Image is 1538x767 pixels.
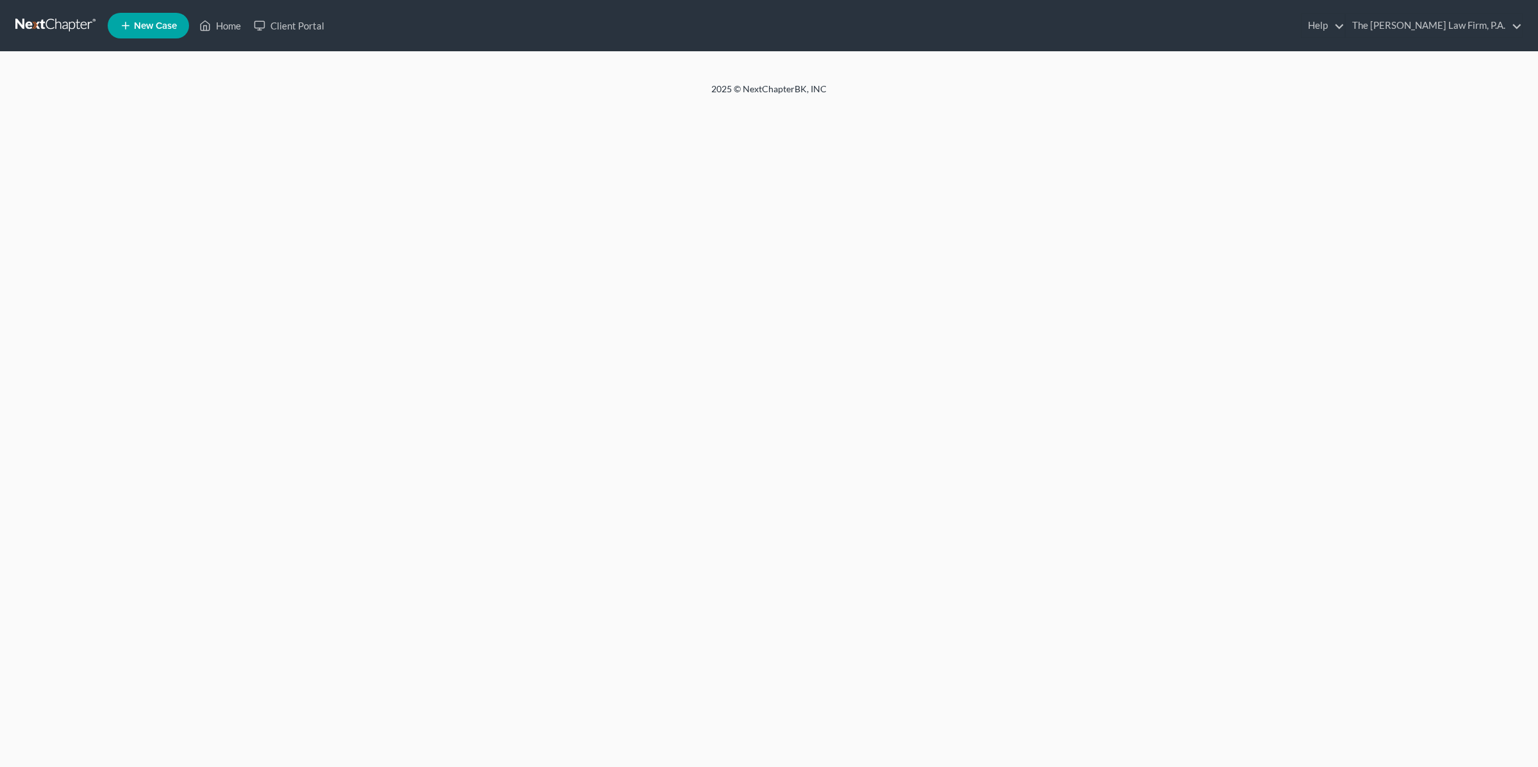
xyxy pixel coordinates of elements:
a: Help [1302,14,1344,37]
a: Client Portal [247,14,331,37]
new-legal-case-button: New Case [108,13,189,38]
a: Home [193,14,247,37]
div: 2025 © NextChapterBK, INC [404,83,1134,106]
a: The [PERSON_NAME] Law Firm, P.A. [1346,14,1522,37]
